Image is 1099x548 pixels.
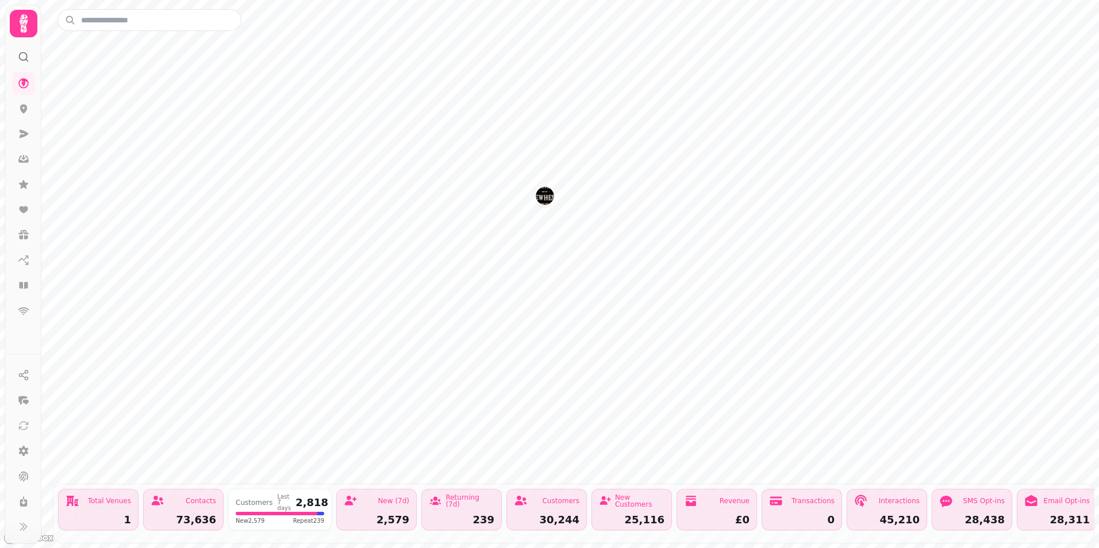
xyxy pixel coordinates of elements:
div: Contacts [186,497,216,504]
div: Customers [236,499,273,506]
div: New (7d) [378,497,409,504]
div: Total Venues [88,497,131,504]
div: 0 [769,515,835,525]
div: Customers [542,497,579,504]
div: Interactions [879,497,920,504]
a: Mapbox logo [3,531,54,545]
div: 30,244 [514,515,579,525]
div: 2,818 [295,497,328,508]
span: New 2,579 [236,516,264,525]
button: Brewhemia [536,187,554,205]
div: 1 [66,515,131,525]
div: Returning (7d) [445,494,494,508]
div: 239 [429,515,494,525]
div: 73,636 [151,515,216,525]
div: Transactions [791,497,835,504]
span: Repeat 239 [293,516,324,525]
div: 2,579 [344,515,409,525]
div: Last 7 days [278,494,291,511]
div: SMS Opt-ins [963,497,1005,504]
div: 28,311 [1024,515,1090,525]
div: 25,116 [599,515,664,525]
div: 28,438 [939,515,1005,525]
div: Email Opt-ins [1044,497,1090,504]
div: £0 [684,515,750,525]
div: 45,210 [854,515,920,525]
div: New Customers [615,494,664,508]
div: Revenue [720,497,750,504]
div: Map marker [536,187,554,209]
